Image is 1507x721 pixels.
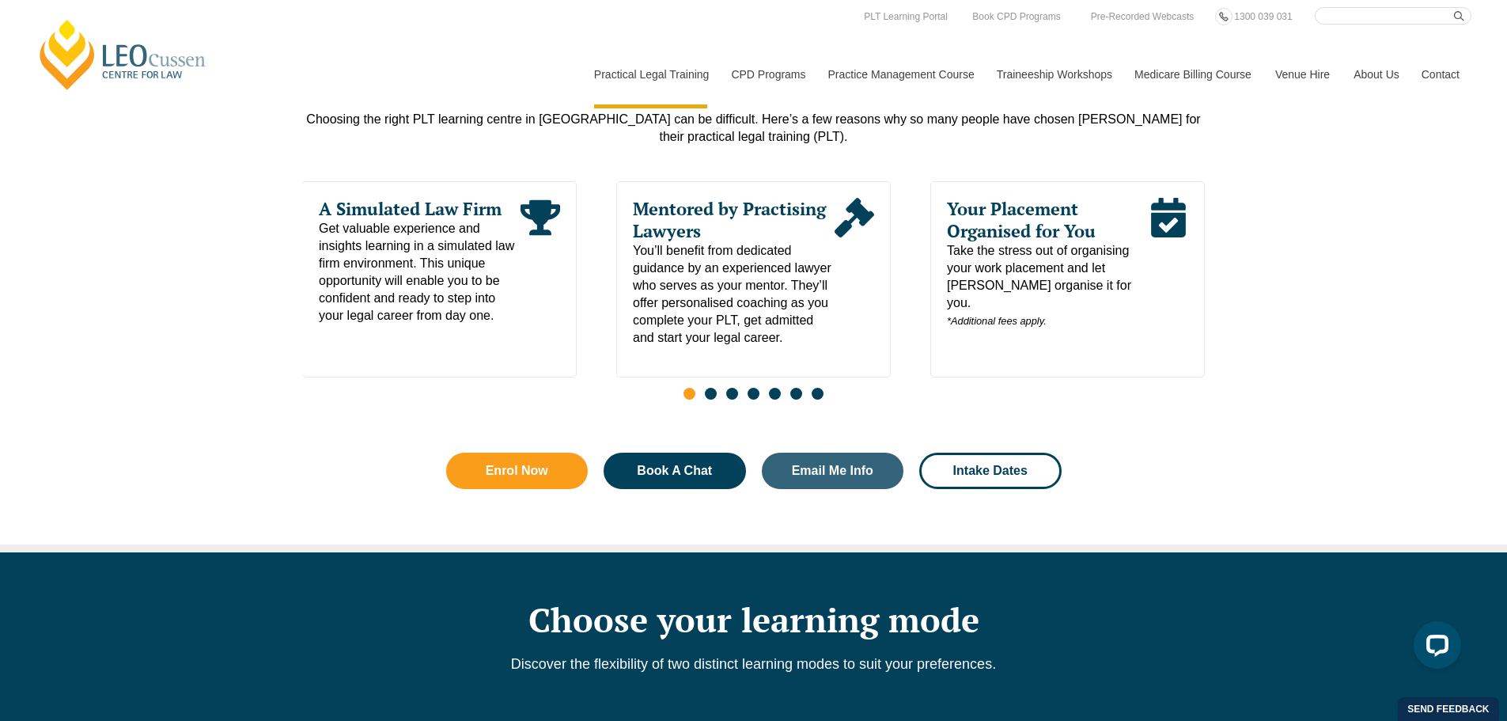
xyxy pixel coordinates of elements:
span: 1300 039 031 [1234,11,1292,22]
span: Take the stress out of organising your work placement and let [PERSON_NAME] organise it for you. [947,242,1149,330]
span: Go to slide 5 [769,388,781,400]
span: Go to slide 7 [812,388,824,400]
span: Go to slide 1 [683,388,695,400]
a: Email Me Info [762,453,904,489]
a: Medicare Billing Course [1123,40,1263,108]
iframe: LiveChat chat widget [1401,615,1467,681]
div: Choosing the right PLT learning centre in [GEOGRAPHIC_DATA] can be difficult. Here’s a few reason... [303,111,1205,146]
span: Go to slide 6 [790,388,802,400]
div: Read More [835,198,874,347]
span: A Simulated Law Firm [319,198,521,220]
a: Traineeship Workshops [985,40,1123,108]
a: Practical Legal Training [582,40,720,108]
span: Go to slide 2 [705,388,717,400]
span: Intake Dates [953,465,1028,477]
span: Email Me Info [792,465,873,477]
a: [PERSON_NAME] Centre for Law [36,17,210,92]
a: Enrol Now [446,453,589,489]
a: Intake Dates [919,453,1062,489]
span: Your Placement Organised for You [947,198,1149,242]
a: Venue Hire [1263,40,1342,108]
span: Get valuable experience and insights learning in a simulated law firm environment. This unique op... [319,220,521,324]
span: Mentored by Practising Lawyers [633,198,835,242]
div: 2 / 7 [616,181,891,378]
div: 1 / 7 [302,181,577,378]
a: Pre-Recorded Webcasts [1087,8,1198,25]
h2: Choose your learning mode [303,600,1205,639]
a: PLT Learning Portal [860,8,952,25]
a: About Us [1342,40,1410,108]
div: Read More [521,198,560,324]
span: Go to slide 4 [748,388,759,400]
div: 3 / 7 [930,181,1205,378]
a: Book A Chat [604,453,746,489]
a: Contact [1410,40,1471,108]
em: *Additional fees apply. [947,315,1047,327]
a: Book CPD Programs [968,8,1064,25]
span: Book A Chat [637,465,712,477]
div: Slides [303,181,1205,409]
span: Enrol Now [486,465,548,477]
span: Go to slide 3 [726,388,738,400]
div: Read More [1148,198,1187,330]
span: You’ll benefit from dedicated guidance by an experienced lawyer who serves as your mentor. They’l... [633,242,835,347]
p: Discover the flexibility of two distinct learning modes to suit your preferences. [303,655,1205,673]
a: CPD Programs [719,40,816,108]
a: 1300 039 031 [1230,8,1296,25]
a: Practice Management Course [816,40,985,108]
